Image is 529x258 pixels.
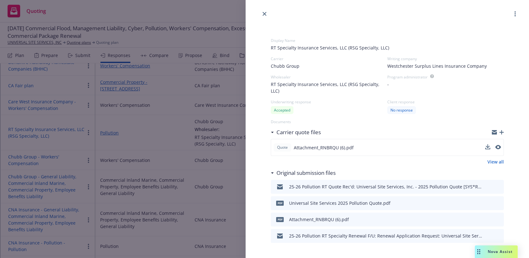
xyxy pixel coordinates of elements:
[496,199,501,207] button: preview file
[271,81,387,94] span: RT Specialty Insurance Services, LLC (RSG Specialty, LLC)
[486,199,491,207] button: download file
[271,99,387,105] div: Underwriting response
[495,145,501,149] button: preview file
[276,145,289,150] span: Quote
[387,63,487,69] span: Westchester Surplus Lines Insurance Company
[488,249,513,254] span: Nova Assist
[276,217,284,222] span: pdf
[271,56,387,61] div: Carrier
[289,232,483,239] div: 25-26 Pollution RT Specialty Renewal F/U: Renewal Application Request: Universal Site Services In...
[387,81,389,88] span: -
[276,128,321,136] h3: Carrier quote files
[485,144,490,149] button: download file
[486,216,491,223] button: download file
[271,169,336,177] div: Original submission files
[487,158,504,165] a: View all
[271,106,293,114] div: Accepted
[294,144,354,151] span: Attachment_RNBRQU (6).pdf
[387,99,504,105] div: Client response
[289,183,483,190] div: 25-26 Pollution RT Quote Rec'd: Universal Site Services, Inc. - 2025 Pollution Quote [SYS*REF#257...
[475,245,518,258] button: Nova Assist
[495,144,501,151] button: preview file
[387,74,428,80] div: Program administrator
[276,169,336,177] h3: Original submission files
[289,200,390,206] div: Universal Site Services 2025 Pollution Quote.pdf
[271,44,504,51] span: RT Specialty Insurance Services, LLC (RSG Specialty, LLC)
[271,119,504,124] div: Documents
[271,38,504,43] div: Display Name
[486,183,491,191] button: download file
[496,232,501,240] button: preview file
[486,232,491,240] button: download file
[387,56,504,61] div: Writing company
[271,63,299,69] span: Chubb Group
[496,216,501,223] button: preview file
[485,144,490,151] button: download file
[276,201,284,205] span: pdf
[289,216,349,223] div: Attachment_RNBRQU (6).pdf
[387,106,416,114] div: No response
[261,10,268,18] a: close
[271,128,321,136] div: Carrier quote files
[271,74,387,80] div: Wholesaler
[496,183,501,191] button: preview file
[475,245,483,258] div: Drag to move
